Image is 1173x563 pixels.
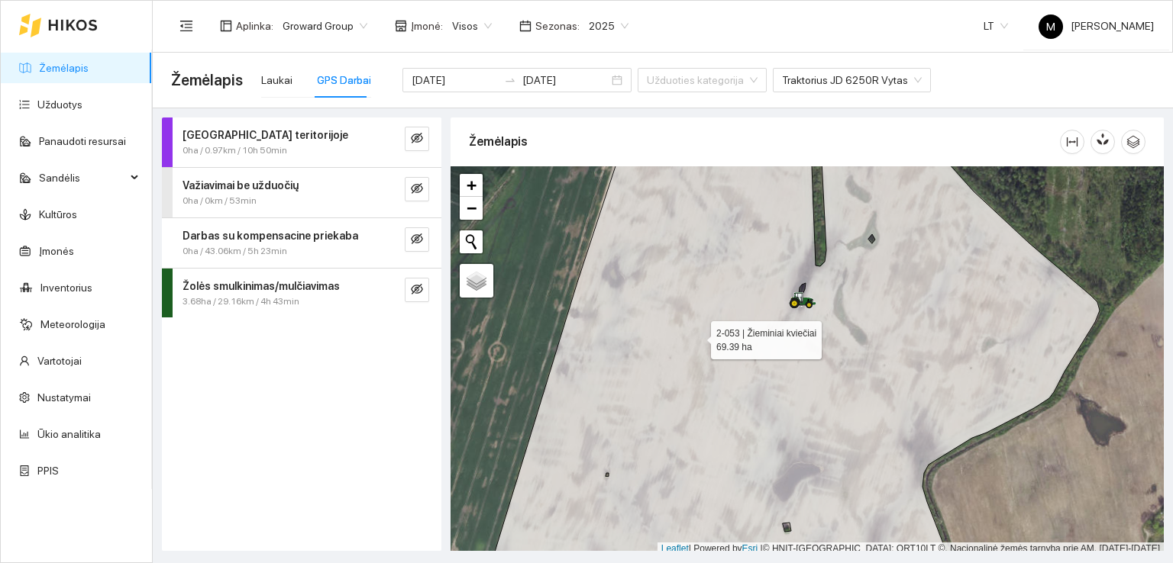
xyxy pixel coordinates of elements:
a: Esri [742,543,758,554]
a: Vartotojai [37,355,82,367]
button: eye-invisible [405,177,429,201]
a: PPIS [37,465,59,477]
span: Visos [452,14,492,37]
span: 0ha / 43.06km / 5h 23min [183,244,287,259]
a: Nustatymai [37,391,91,404]
strong: [GEOGRAPHIC_DATA] teritorijoje [183,129,348,141]
span: 0ha / 0.97km / 10h 50min [183,143,287,158]
span: to [504,74,516,86]
div: Žemėlapis [469,120,1060,163]
span: layout [220,20,232,32]
div: Žolės smulkinimas/mulčiavimas3.68ha / 29.16km / 4h 43mineye-invisible [162,269,441,318]
span: Sandėlis [39,162,126,193]
span: Sezonas : [535,18,580,34]
input: Pradžios data [412,72,498,88]
button: column-width [1060,130,1084,154]
span: M [1046,14,1055,39]
a: Žemėlapis [39,62,89,74]
button: eye-invisible [405,278,429,302]
strong: Važiavimai be užduočių [183,179,299,191]
span: Groward Group [283,14,367,37]
span: Įmonė : [411,18,443,34]
div: | Powered by © HNIT-[GEOGRAPHIC_DATA]; ORT10LT ©, Nacionalinė žemės tarnyba prie AM, [DATE]-[DATE] [658,542,1164,555]
a: Panaudoti resursai [39,135,126,147]
span: calendar [519,20,532,32]
span: swap-right [504,74,516,86]
div: Važiavimai be užduočių0ha / 0km / 53mineye-invisible [162,168,441,217]
span: 2025 [589,14,629,37]
span: Aplinka : [236,18,273,34]
span: + [467,175,477,195]
div: Darbas su kompensacine priekaba0ha / 43.06km / 5h 23mineye-invisible [162,218,441,268]
button: Initiate a new search [460,230,483,253]
span: eye-invisible [411,182,423,197]
span: eye-invisible [411,132,423,146]
a: Inventorius [40,281,92,294]
a: Meteorologija [40,318,105,330]
strong: Žolės smulkinimas/mulčiavimas [183,280,340,292]
span: Žemėlapis [171,68,243,92]
span: | [761,543,763,554]
a: Zoom out [460,197,483,220]
span: [PERSON_NAME] [1039,20,1154,32]
strong: Darbas su kompensacine priekaba [183,230,358,242]
span: LT [984,14,1008,37]
span: 3.68ha / 29.16km / 4h 43min [183,294,299,309]
span: Traktorius JD 6250R Vytas [782,69,922,92]
a: Užduotys [37,98,82,111]
a: Ūkio analitika [37,428,101,440]
span: shop [395,20,407,32]
button: eye-invisible [405,227,429,252]
a: Leaflet [661,543,689,554]
span: − [467,198,477,217]
div: [GEOGRAPHIC_DATA] teritorijoje0ha / 0.97km / 10h 50mineye-invisible [162,117,441,167]
span: column-width [1061,136,1084,148]
div: Laukai [261,72,292,88]
span: 0ha / 0km / 53min [183,194,257,208]
div: GPS Darbai [317,72,371,88]
span: menu-fold [179,19,193,33]
a: Kultūros [39,208,77,220]
a: Layers [460,264,493,298]
span: eye-invisible [411,283,423,298]
a: Įmonės [39,245,74,257]
button: menu-fold [171,11,202,41]
button: eye-invisible [405,127,429,151]
input: Pabaigos data [522,72,609,88]
span: eye-invisible [411,233,423,247]
a: Zoom in [460,174,483,197]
